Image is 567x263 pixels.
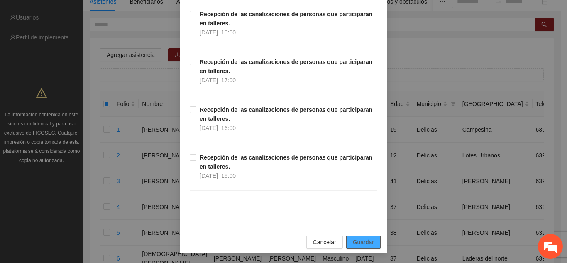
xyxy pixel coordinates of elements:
[136,4,156,24] div: Minimizar ventana de chat en vivo
[313,238,336,247] span: Cancelar
[306,236,343,249] button: Cancelar
[353,238,374,247] span: Guardar
[200,11,372,27] strong: Recepción de las canalizaciones de personas que participaran en talleres.
[200,59,372,74] strong: Recepción de las canalizaciones de personas que participaran en talleres.
[221,125,236,131] span: 16:00
[4,175,158,204] textarea: Escriba su mensaje y pulse “Intro”
[200,154,372,170] strong: Recepción de las canalizaciones de personas que participaran en talleres.
[48,85,115,169] span: Estamos en línea.
[200,106,372,122] strong: Recepción de las canalizaciones de personas que participaran en talleres.
[346,236,381,249] button: Guardar
[221,172,236,179] span: 15:00
[200,172,218,179] span: [DATE]
[200,125,218,131] span: [DATE]
[200,29,218,36] span: [DATE]
[200,77,218,84] span: [DATE]
[43,42,139,53] div: Chatee con nosotros ahora
[221,29,236,36] span: 10:00
[221,77,236,84] span: 17:00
